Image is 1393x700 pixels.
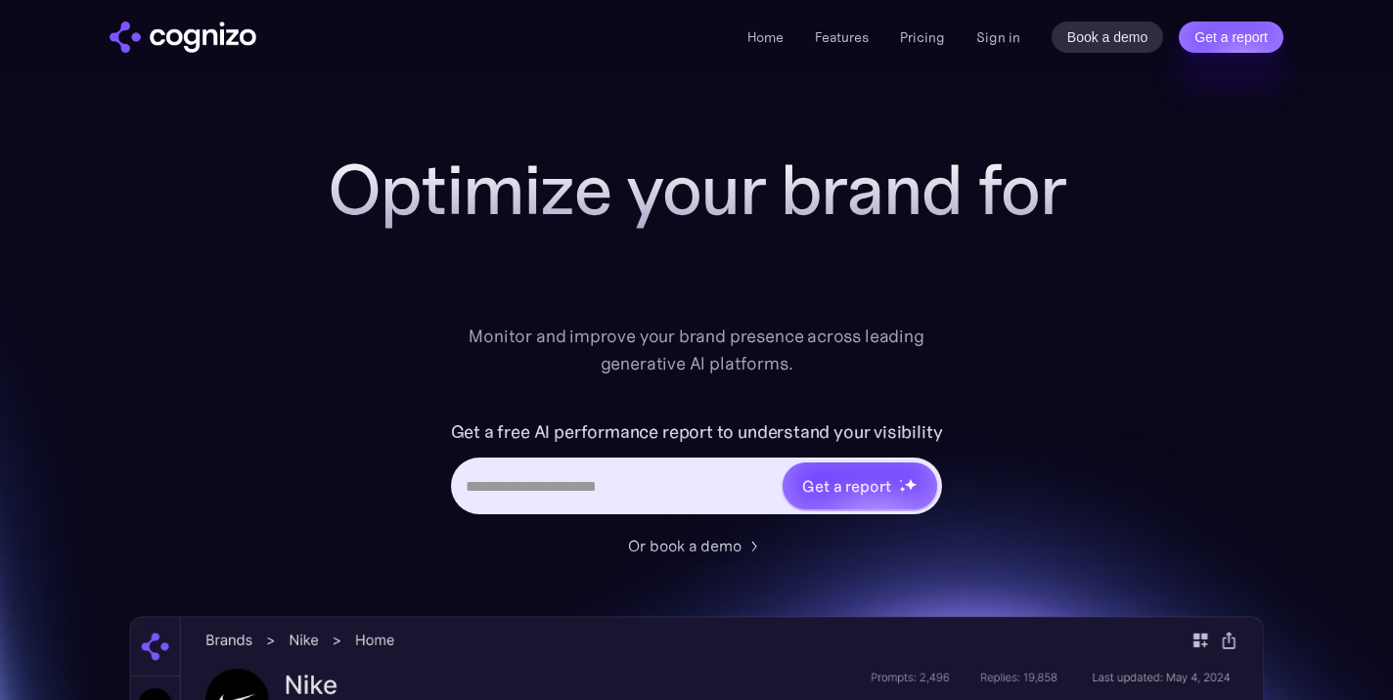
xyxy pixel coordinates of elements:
[976,25,1020,49] a: Sign in
[305,151,1088,229] h1: Optimize your brand for
[802,474,890,498] div: Get a report
[110,22,256,53] img: cognizo logo
[110,22,256,53] a: home
[899,486,906,493] img: star
[781,460,939,511] a: Get a reportstarstarstar
[628,534,741,557] div: Or book a demo
[628,534,765,557] a: Or book a demo
[904,478,917,491] img: star
[1179,22,1283,53] a: Get a report
[451,416,943,524] form: Hero URL Input Form
[456,323,937,377] div: Monitor and improve your brand presence across leading generative AI platforms.
[815,28,869,46] a: Features
[900,28,945,46] a: Pricing
[451,416,943,448] label: Get a free AI performance report to understand your visibility
[747,28,784,46] a: Home
[899,479,902,482] img: star
[1052,22,1164,53] a: Book a demo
